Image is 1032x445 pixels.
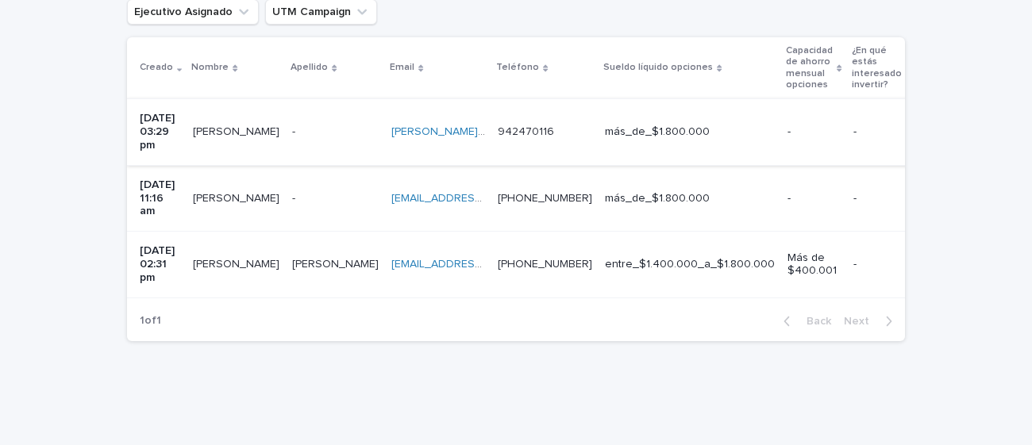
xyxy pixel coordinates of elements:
a: [EMAIL_ADDRESS][DOMAIN_NAME] [391,193,571,204]
p: Marcelo Salazar triviño [193,122,283,139]
p: - [853,125,909,139]
p: Capacidad de ahorro mensual opciones [786,42,833,94]
p: - [853,258,909,271]
span: Next [844,316,879,327]
p: - [292,189,298,205]
button: Next [838,314,905,328]
p: Email [390,59,414,76]
p: [DATE] 02:31 pm [140,244,180,284]
p: más_de_$1.800.000 [605,125,775,139]
p: Creado [140,59,173,76]
p: Paola Bustos Alvarez [193,189,283,205]
p: [PERSON_NAME] [292,255,382,271]
p: - [292,122,298,139]
p: [DATE] 11:16 am [140,178,180,218]
p: - [853,192,909,205]
p: más_de_$1.800.000 [605,192,775,205]
p: Más de $400.001 [787,251,840,278]
a: [PERSON_NAME][EMAIL_ADDRESS][DOMAIN_NAME] [391,126,657,137]
span: Back [797,316,831,327]
a: 942470116 [498,126,554,137]
p: 1 of 1 [127,301,174,340]
p: - [787,125,840,139]
a: [PHONE_NUMBER] [498,259,592,270]
a: [PHONE_NUMBER] [498,193,592,204]
p: Teléfono [496,59,539,76]
p: Marcela Silva Cuevas [193,255,283,271]
p: ¿En qué estás interesado invertir? [852,42,902,94]
p: entre_$1.400.000_a_$1.800.000 [605,258,775,271]
a: [EMAIL_ADDRESS][DOMAIN_NAME] [391,259,571,270]
p: - [787,192,840,205]
p: [DATE] 03:29 pm [140,112,180,152]
p: Nombre [191,59,229,76]
p: Sueldo líquido opciones [603,59,713,76]
p: Apellido [291,59,328,76]
button: Back [771,314,838,328]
